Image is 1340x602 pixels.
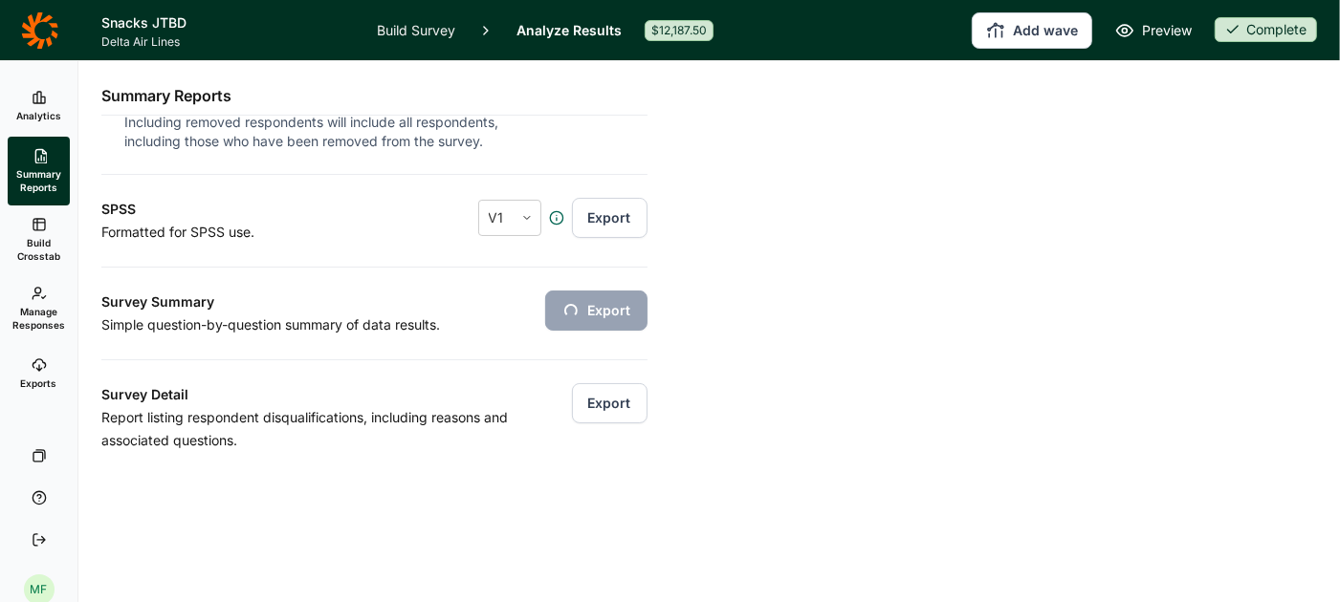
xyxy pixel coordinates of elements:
a: Build Crosstab [8,205,70,274]
h3: Survey Detail [101,383,529,406]
a: Analytics [8,75,70,137]
h2: Summary Reports [101,84,231,107]
div: Complete [1215,17,1317,42]
button: Complete [1215,17,1317,44]
p: Formatted for SPSS use. [101,221,376,244]
a: Summary Reports [8,137,70,205]
span: Preview [1142,19,1192,42]
button: Export [572,198,648,238]
a: Preview [1115,19,1192,42]
p: Report listing respondent disqualifications, including reasons and associated questions. [101,406,529,452]
span: Build Crosstab [15,236,62,263]
h3: SPSS [101,198,376,221]
a: Manage Responses [8,274,70,343]
div: $12,187.50 [645,20,714,41]
button: Add wave [972,12,1092,49]
span: Summary Reports [15,167,62,194]
h3: Survey Summary [101,290,529,313]
a: Exports [8,343,70,404]
h1: Snacks JTBD [101,11,354,34]
p: Simple question-by-question summary of data results. [101,313,529,336]
span: Exports [21,376,57,390]
span: Delta Air Lines [101,34,354,50]
div: Including removed respondents will include all respondents, including those who have been removed... [124,113,506,151]
span: Analytics [16,109,61,122]
span: Manage Responses [12,305,65,332]
button: Export [572,383,648,423]
button: Export [545,290,648,331]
